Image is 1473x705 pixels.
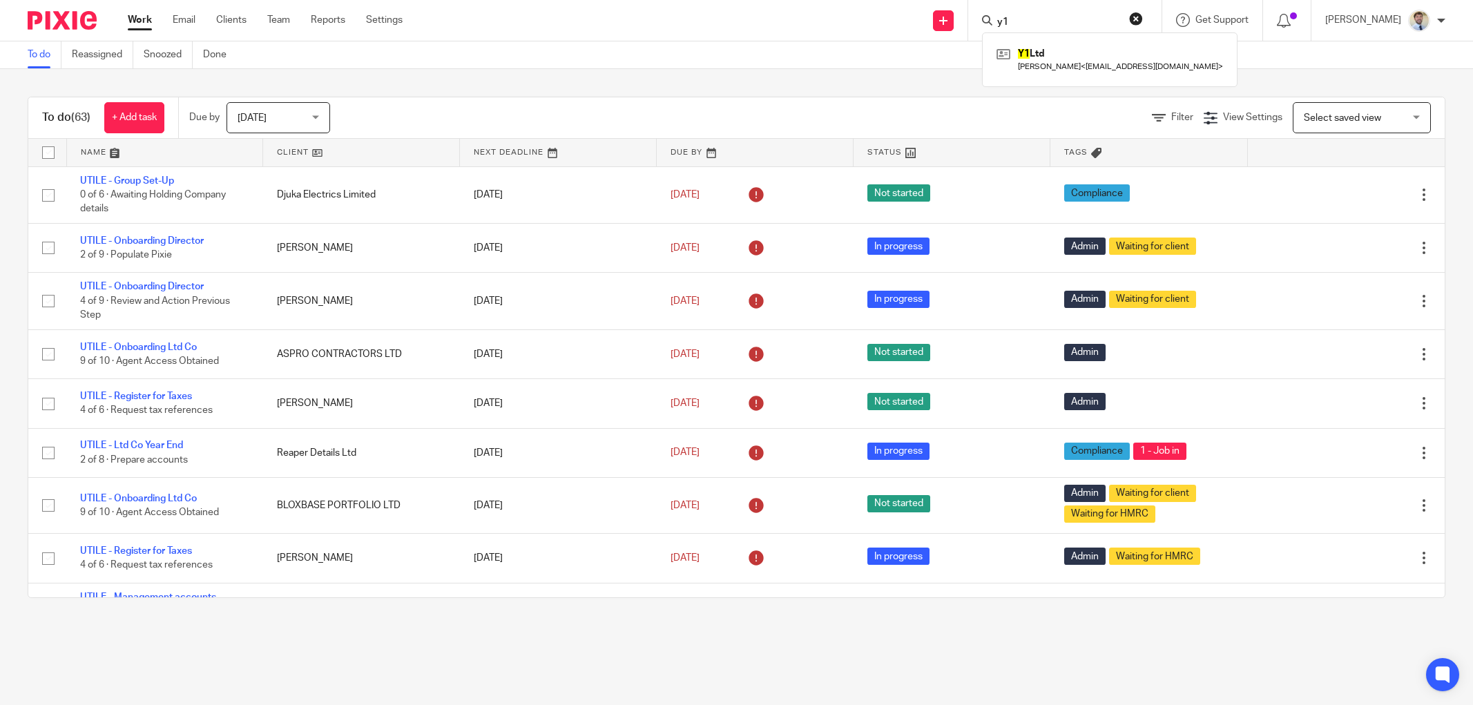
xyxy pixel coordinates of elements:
td: [DATE] [460,428,657,477]
span: Compliance [1064,184,1130,202]
a: Snoozed [144,41,193,68]
span: [DATE] [671,349,700,359]
span: [DATE] [671,501,700,510]
td: Djuka Electrics Limited [263,166,460,223]
span: 4 of 9 · Review and Action Previous Step [80,296,230,320]
span: Waiting for client [1109,291,1196,308]
span: [DATE] [671,553,700,563]
img: 1693835698283.jfif [1408,10,1430,32]
span: Not started [867,495,930,512]
td: [DATE] [460,534,657,583]
span: [DATE] [238,113,267,123]
td: [PERSON_NAME] [263,534,460,583]
span: 4 of 6 · Request tax references [80,406,213,416]
span: 9 of 10 · Agent Access Obtained [80,508,219,517]
a: UTILE - Register for Taxes [80,392,192,401]
a: To do [28,41,61,68]
a: Settings [366,13,403,27]
span: In progress [867,238,930,255]
td: [DATE] [460,166,657,223]
a: UTILE - Onboarding Ltd Co [80,342,197,352]
a: UTILE - Onboarding Director [80,282,204,291]
td: [PERSON_NAME] [263,273,460,329]
span: In progress [867,443,930,460]
span: Admin [1064,393,1106,410]
td: [PERSON_NAME] [263,379,460,428]
td: [DATE] [460,478,657,534]
span: [DATE] [671,296,700,306]
span: Tags [1064,148,1088,156]
h1: To do [42,110,90,125]
td: [DATE] [460,379,657,428]
span: View Settings [1223,113,1282,122]
span: Waiting for client [1109,238,1196,255]
a: UTILE - Onboarding Ltd Co [80,494,197,503]
span: Filter [1171,113,1193,122]
a: UTILE - Onboarding Director [80,236,204,246]
span: Admin [1064,291,1106,308]
span: [DATE] [671,190,700,200]
p: Due by [189,110,220,124]
span: [DATE] [671,398,700,408]
span: Waiting for HMRC [1109,548,1200,565]
span: In progress [867,548,930,565]
td: [PERSON_NAME] [263,223,460,272]
span: Not started [867,393,930,410]
img: Pixie [28,11,97,30]
span: 2 of 8 · Prepare accounts [80,455,188,465]
button: Clear [1129,12,1143,26]
span: Not started [867,344,930,361]
span: Get Support [1195,15,1249,25]
span: 4 of 6 · Request tax references [80,560,213,570]
span: Compliance [1064,443,1130,460]
td: Reaper Details Ltd [263,428,460,477]
a: + Add task [104,102,164,133]
a: Clients [216,13,247,27]
td: ASPRO CONTRACTORS LTD [263,329,460,378]
span: Waiting for HMRC [1064,505,1155,523]
a: UTILE - Ltd Co Year End [80,441,183,450]
span: In progress [867,291,930,308]
a: UTILE - Group Set-Up [80,176,174,186]
span: [DATE] [671,243,700,253]
span: (63) [71,112,90,123]
td: [DATE] [460,223,657,272]
a: Done [203,41,237,68]
a: Email [173,13,195,27]
td: Red Recruitment Group Limited [263,583,460,639]
span: Waiting for client [1109,485,1196,502]
span: [DATE] [671,448,700,458]
span: Select saved view [1304,113,1381,123]
span: Admin [1064,344,1106,361]
span: Admin [1064,238,1106,255]
td: [DATE] [460,583,657,639]
span: 2 of 9 · Populate Pixie [80,250,172,260]
a: Work [128,13,152,27]
p: [PERSON_NAME] [1325,13,1401,27]
span: 1 - Job in [1133,443,1186,460]
span: Admin [1064,485,1106,502]
a: UTILE - Management accounts (Monthly) [80,592,216,616]
td: [DATE] [460,329,657,378]
a: Reassigned [72,41,133,68]
span: 0 of 6 · Awaiting Holding Company details [80,190,226,214]
input: Search [996,17,1120,29]
td: BLOXBASE PORTFOLIO LTD [263,478,460,534]
a: Team [267,13,290,27]
span: Admin [1064,548,1106,565]
a: Reports [311,13,345,27]
span: 9 of 10 · Agent Access Obtained [80,356,219,366]
a: UTILE - Register for Taxes [80,546,192,556]
td: [DATE] [460,273,657,329]
span: Not started [867,184,930,202]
